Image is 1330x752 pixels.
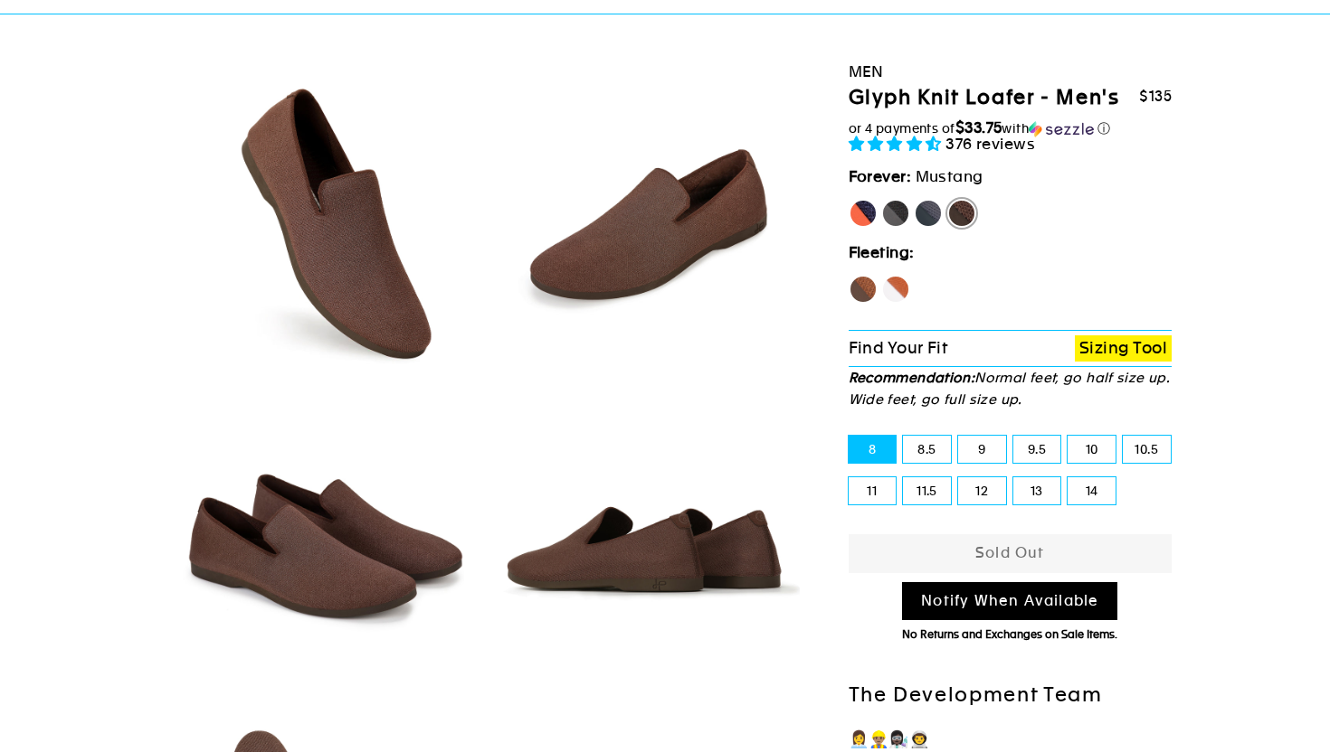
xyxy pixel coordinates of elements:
[849,167,912,185] strong: Forever:
[1068,477,1116,504] label: 14
[958,436,1006,463] label: 9
[849,534,1173,573] button: Sold Out
[849,199,878,228] label: [PERSON_NAME]
[166,392,475,700] img: Mustang
[849,338,948,357] span: Find Your Fit
[849,275,878,304] label: Hawk
[975,544,1045,561] span: Sold Out
[1075,335,1172,362] a: Sizing Tool
[902,582,1117,621] a: Notify When Available
[1029,121,1094,137] img: Sezzle
[1139,88,1172,105] span: $135
[1013,477,1061,504] label: 13
[849,477,897,504] label: 11
[491,68,800,376] img: Mustang
[955,118,1002,136] span: $33.75
[1123,436,1171,463] label: 10.5
[849,60,1173,84] div: Men
[903,477,951,504] label: 11.5
[849,85,1120,111] h1: Glyph Knit Loafer - Men's
[947,199,976,228] label: Mustang
[849,243,915,261] strong: Fleeting:
[849,436,897,463] label: 8
[916,167,983,185] span: Mustang
[849,135,946,153] span: 4.73 stars
[958,477,1006,504] label: 12
[849,119,1173,137] div: or 4 payments of$33.75withSezzle Click to learn more about Sezzle
[491,392,800,700] img: Mustang
[881,199,910,228] label: Panther
[1013,436,1061,463] label: 9.5
[902,628,1117,641] span: No Returns and Exchanges on Sale Items.
[849,119,1173,137] div: or 4 payments of with
[881,275,910,304] label: Fox
[1068,436,1116,463] label: 10
[914,199,943,228] label: Rhino
[849,682,1173,709] h2: The Development Team
[903,436,951,463] label: 8.5
[166,68,475,376] img: Mustang
[849,370,975,385] strong: Recommendation:
[849,367,1173,410] p: Normal feet, go half size up. Wide feet, go full size up.
[945,135,1035,153] span: 376 reviews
